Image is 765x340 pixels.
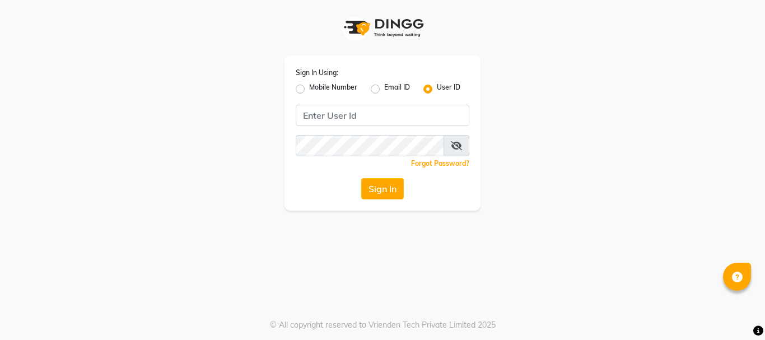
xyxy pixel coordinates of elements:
[411,159,469,167] a: Forgot Password?
[296,135,444,156] input: Username
[338,11,427,44] img: logo1.svg
[361,178,404,199] button: Sign In
[296,105,469,126] input: Username
[296,68,338,78] label: Sign In Using:
[384,82,410,96] label: Email ID
[437,82,460,96] label: User ID
[309,82,357,96] label: Mobile Number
